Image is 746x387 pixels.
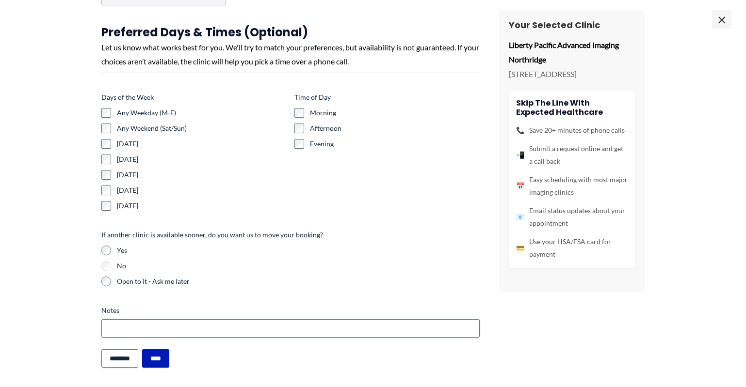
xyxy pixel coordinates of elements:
[516,180,524,192] span: 📅
[117,186,287,195] label: [DATE]
[310,108,480,118] label: Morning
[509,67,635,81] p: [STREET_ADDRESS]
[117,108,287,118] label: Any Weekday (M-F)
[516,173,628,199] li: Easy scheduling with most major imaging clinics
[294,93,331,102] legend: Time of Day
[516,124,628,137] li: Save 20+ minutes of phone calls
[101,306,480,315] label: Notes
[117,155,287,164] label: [DATE]
[516,211,524,223] span: 📧
[712,10,731,29] span: ×
[516,98,628,117] h4: Skip the line with Expected Healthcare
[101,93,154,102] legend: Days of the Week
[117,261,480,271] label: No
[310,124,480,133] label: Afternoon
[516,149,524,161] span: 📲
[516,142,628,168] li: Submit a request online and get a call back
[117,170,287,180] label: [DATE]
[101,230,323,240] legend: If another clinic is available sooner, do you want us to move your booking?
[516,124,524,137] span: 📞
[117,201,287,211] label: [DATE]
[509,19,635,31] h3: Your Selected Clinic
[516,235,628,261] li: Use your HSA/FSA card for payment
[509,38,635,66] p: Liberty Pacific Advanced Imaging Northridge
[117,124,287,133] label: Any Weekend (Sat/Sun)
[516,204,628,230] li: Email status updates about your appointment
[310,139,480,149] label: Evening
[117,277,480,286] label: Open to it - Ask me later
[117,246,480,255] label: Yes
[516,242,524,254] span: 💳
[101,25,480,40] h3: Preferred Days & Times (Optional)
[101,40,480,69] div: Let us know what works best for you. We'll try to match your preferences, but availability is not...
[117,139,287,149] label: [DATE]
